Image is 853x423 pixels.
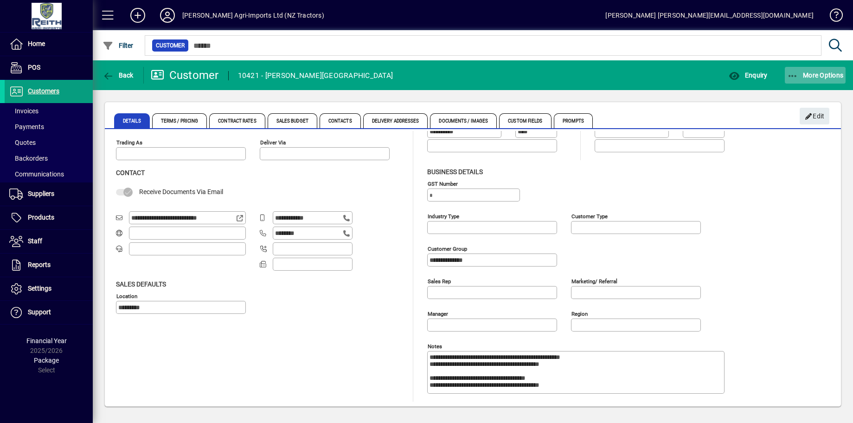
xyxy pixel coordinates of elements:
mat-label: Industry type [428,213,459,219]
span: Settings [28,285,51,292]
span: Contacts [320,113,361,128]
mat-label: Trading as [116,139,142,146]
a: Settings [5,277,93,300]
span: More Options [787,72,844,79]
app-page-header-button: Back [93,67,144,84]
span: Delivery Addresses [363,113,428,128]
span: Backorders [9,155,48,162]
a: Home [5,33,93,56]
span: Payments [9,123,44,130]
span: Filter [103,42,134,49]
span: Receive Documents Via Email [139,188,223,195]
button: Edit [800,108,829,124]
mat-label: Marketing/ Referral [571,278,617,284]
span: Staff [28,237,42,245]
mat-label: Notes [428,343,442,349]
span: Home [28,40,45,47]
mat-label: Customer type [571,213,608,219]
span: Customer [156,41,185,50]
mat-label: Location [116,293,137,299]
a: Reports [5,254,93,277]
span: Products [28,214,54,221]
a: Support [5,301,93,324]
mat-label: Sales rep [428,278,451,284]
span: Contract Rates [209,113,265,128]
a: Backorders [5,150,93,166]
button: Profile [153,7,182,24]
div: Customer [151,68,219,83]
button: Add [123,7,153,24]
a: Payments [5,119,93,135]
a: Staff [5,230,93,253]
mat-label: Customer group [428,245,467,252]
mat-label: Region [571,310,588,317]
span: Suppliers [28,190,54,197]
span: Sales Budget [268,113,317,128]
div: [PERSON_NAME] Agri-Imports Ltd (NZ Tractors) [182,8,324,23]
span: POS [28,64,40,71]
span: Back [103,72,134,79]
span: Financial Year [26,337,67,345]
a: Quotes [5,135,93,150]
div: [PERSON_NAME] [PERSON_NAME][EMAIL_ADDRESS][DOMAIN_NAME] [605,8,814,23]
span: Business details [427,168,483,176]
button: Filter [100,37,136,54]
a: Products [5,206,93,229]
span: Invoices [9,107,38,115]
span: Quotes [9,139,36,146]
span: Sales defaults [116,280,166,288]
a: Suppliers [5,182,93,206]
span: Documents / Images [430,113,497,128]
span: Package [34,357,59,364]
span: Customers [28,87,59,95]
span: Details [114,113,150,128]
span: Contact [116,169,145,176]
a: POS [5,56,93,79]
span: Communications [9,170,64,178]
span: Support [28,308,51,316]
button: More Options [785,67,846,84]
a: Invoices [5,103,93,119]
mat-label: Deliver via [260,139,286,146]
a: Communications [5,166,93,182]
a: Knowledge Base [823,2,841,32]
span: Terms / Pricing [152,113,207,128]
span: Enquiry [729,72,767,79]
span: Prompts [554,113,593,128]
span: Custom Fields [499,113,551,128]
mat-label: Manager [428,310,448,317]
span: Edit [805,109,825,124]
span: Reports [28,261,51,268]
mat-label: GST Number [428,180,458,187]
div: 10421 - [PERSON_NAME][GEOGRAPHIC_DATA] [238,68,393,83]
button: Enquiry [726,67,770,84]
button: Back [100,67,136,84]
